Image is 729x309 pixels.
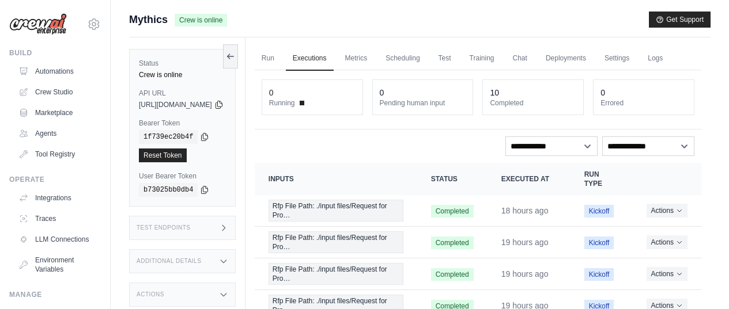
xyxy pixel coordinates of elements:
[14,251,101,279] a: Environment Variables
[9,13,67,35] img: Logo
[600,87,605,98] div: 0
[501,206,549,215] time: September 1, 2025 at 20:11 IST
[269,263,403,285] span: Rfp File Path: ./input files/Request for Pro…
[431,268,474,281] span: Completed
[139,70,226,79] div: Crew is online
[14,83,101,101] a: Crew Studio
[431,236,474,249] span: Completed
[647,204,688,218] button: Actions for execution
[647,235,688,249] button: Actions for execution
[137,224,191,231] h3: Test Endpoints
[488,163,571,195] th: Executed at
[139,183,198,197] code: b73025bb0db4
[501,238,549,247] time: September 1, 2025 at 19:30 IST
[9,175,101,184] div: Operate
[490,98,576,108] dt: Completed
[139,130,198,144] code: 1f739ec20b4f
[501,269,549,279] time: September 1, 2025 at 19:29 IST
[139,148,187,162] a: Reset Token
[14,145,101,163] a: Tool Registry
[431,205,474,218] span: Completed
[9,48,101,58] div: Build
[139,100,212,109] span: [URL][DOMAIN_NAME]
[137,291,164,298] h3: Actions
[641,47,670,71] a: Logs
[432,47,458,71] a: Test
[649,12,711,28] button: Get Support
[598,47,636,71] a: Settings
[584,205,614,218] span: Kickoff
[14,230,101,249] a: LLM Connections
[417,163,488,195] th: Status
[255,163,417,195] th: Inputs
[506,47,534,71] a: Chat
[571,163,633,195] th: Run Type
[14,62,101,81] a: Automations
[269,200,403,222] a: View execution details for Rfp File Path
[647,267,688,281] button: Actions for execution
[139,171,226,181] label: User Bearer Token
[269,87,274,98] div: 0
[139,59,226,68] label: Status
[600,98,687,108] dt: Errored
[490,87,499,98] div: 10
[379,47,426,71] a: Scheduling
[584,268,614,281] span: Kickoff
[286,47,334,71] a: Executions
[139,89,226,98] label: API URL
[269,263,403,285] a: View execution details for Rfp File Path
[14,209,101,228] a: Traces
[137,258,201,265] h3: Additional Details
[175,14,227,26] span: Crew is online
[380,98,466,108] dt: Pending human input
[14,124,101,143] a: Agents
[269,231,403,253] a: View execution details for Rfp File Path
[463,47,501,71] a: Training
[139,119,226,128] label: Bearer Token
[129,12,168,28] span: Mythics
[14,189,101,207] a: Integrations
[584,236,614,249] span: Kickoff
[255,47,281,71] a: Run
[380,87,384,98] div: 0
[269,200,403,222] span: Rfp File Path: ./input files/Request for Pro…
[269,98,295,108] span: Running
[338,47,375,71] a: Metrics
[539,47,593,71] a: Deployments
[269,231,403,253] span: Rfp File Path: ./input files/Request for Pro…
[9,290,101,299] div: Manage
[14,104,101,122] a: Marketplace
